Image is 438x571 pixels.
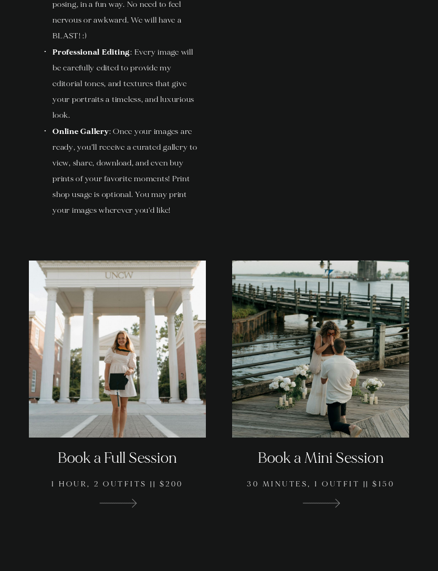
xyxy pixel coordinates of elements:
[29,469,206,490] p: 1 hour, 2 outfits || $200
[53,47,196,120] span: : Every image will be carefully edited to provide my editorial tones, and textures that give your...
[53,127,199,215] span: : Once your images are ready, you’ll receive a curated gallery to view, share, download, and even...
[29,261,206,508] a: Book a Full Session 1 hour, 2 outfits || $200
[53,126,109,137] strong: Online Gallery
[232,448,409,469] h2: Book a Mini Session
[232,469,409,490] p: 30 minutes, 1 outfit || $150
[29,448,206,469] h2: Book a Full Session
[232,261,409,508] a: Book a Mini Session 30 minutes, 1 outfit || $150
[53,47,130,57] strong: Professional Editing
